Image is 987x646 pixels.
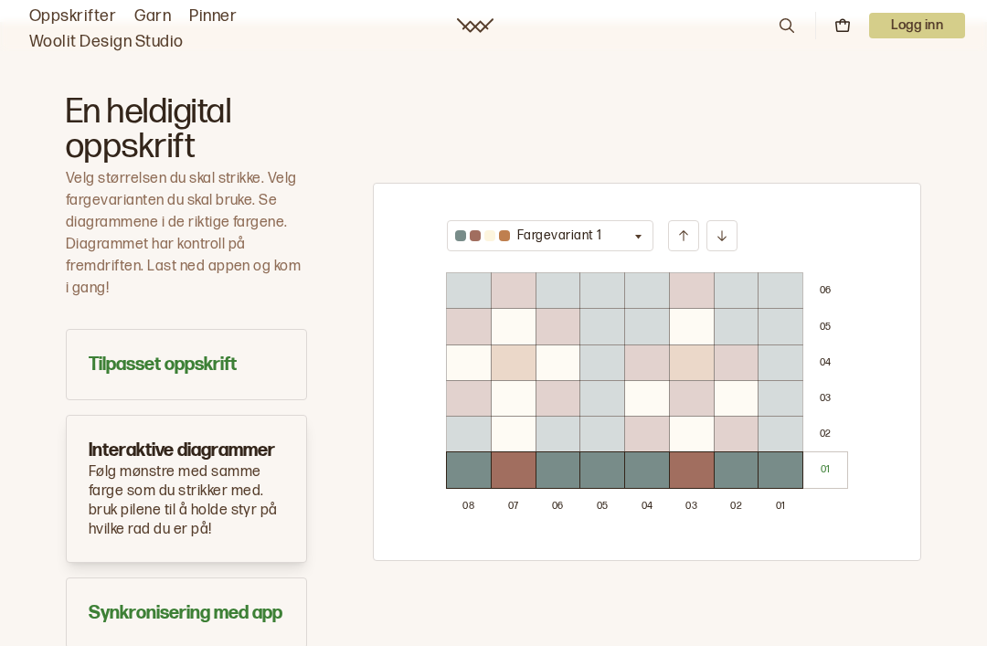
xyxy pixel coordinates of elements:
p: 0 7 [508,500,519,513]
p: 0 5 [597,500,609,513]
p: Fargevariant 1 [517,227,602,245]
p: 0 4 [642,500,653,513]
p: Følg mønstre med samme farge som du strikker med. bruk pilene til å holde styr på hvilke rad du e... [89,463,284,539]
a: Oppskrifter [29,4,116,29]
p: 0 8 [462,500,474,513]
a: Woolit Design Studio [29,29,184,55]
p: 0 4 [820,356,832,369]
p: Logg inn [869,13,965,38]
p: 0 1 [776,500,786,513]
p: 0 2 [730,500,742,513]
a: Woolit [457,18,493,33]
button: Fargevariant 1 [447,220,653,251]
a: Pinner [189,4,237,29]
h3: Synkronisering med app [89,600,284,626]
p: 0 3 [685,500,697,513]
p: 0 2 [820,428,832,440]
button: User dropdown [869,13,965,38]
h3: Tilpasset oppskrift [89,352,284,377]
a: Garn [134,4,171,29]
p: 0 1 [821,463,831,476]
h3: Interaktive diagrammer [89,438,284,463]
p: Velg størrelsen du skal strikke. Velg fargevarianten du skal bruke. Se diagrammene i de riktige f... [66,168,307,300]
h2: En heldigital oppskrift [66,95,307,164]
p: 0 6 [552,500,564,513]
p: 0 5 [820,321,832,334]
p: 0 6 [820,284,832,297]
p: 0 3 [820,392,832,405]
